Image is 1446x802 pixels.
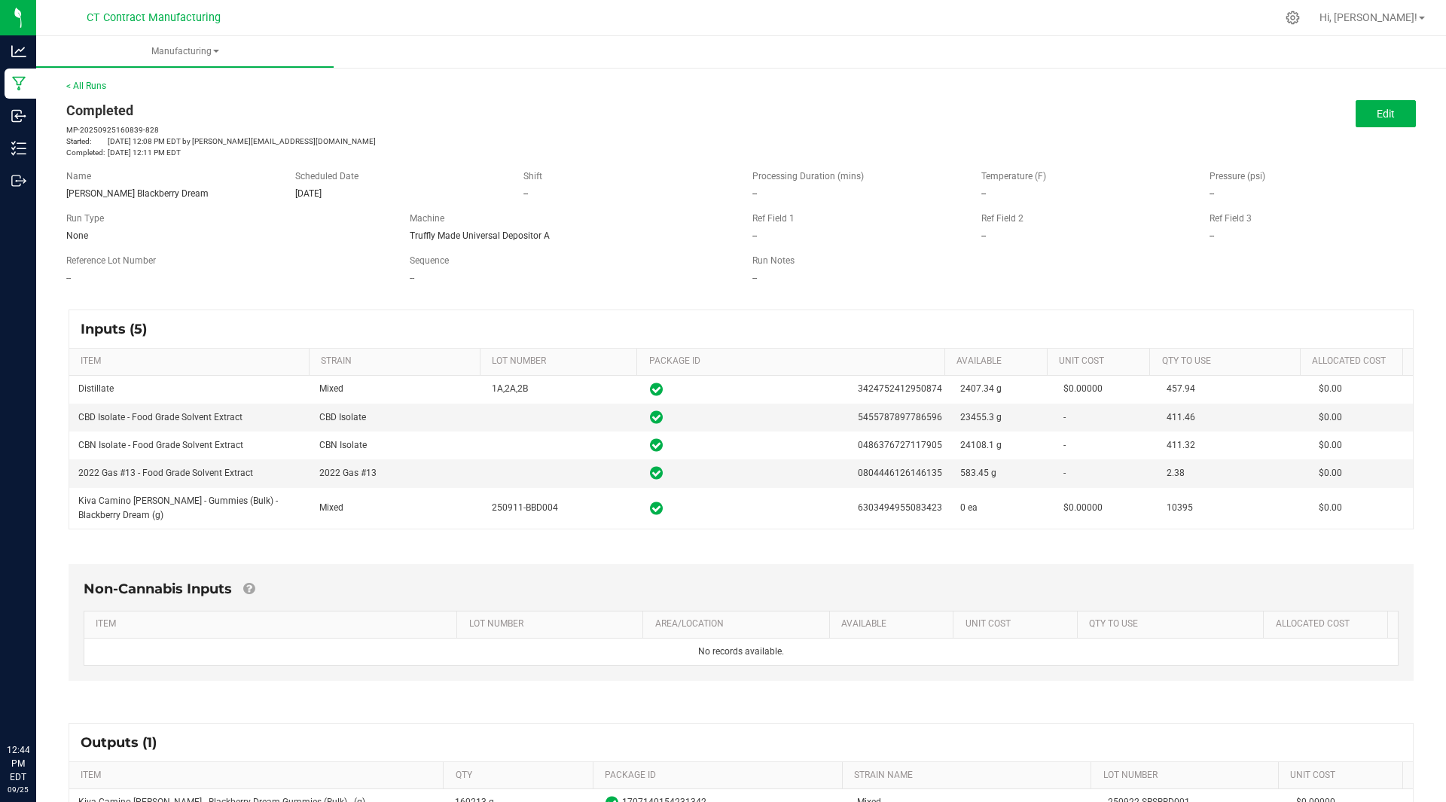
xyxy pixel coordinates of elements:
[649,355,939,367] a: PACKAGE IDSortable
[1210,171,1265,181] span: Pressure (psi)
[752,255,795,266] span: Run Notes
[81,734,172,751] span: Outputs (1)
[1063,502,1103,513] span: $0.00000
[66,147,108,158] span: Completed:
[1276,618,1382,630] a: Allocated CostSortable
[650,499,663,517] span: In Sync
[319,383,343,394] span: Mixed
[1319,468,1342,478] span: $0.00
[66,81,106,91] a: < All Runs
[84,581,232,597] span: Non-Cannabis Inputs
[1356,100,1416,127] button: Edit
[752,171,864,181] span: Processing Duration (mins)
[1319,440,1342,450] span: $0.00
[78,412,243,422] span: CBD Isolate - Food Grade Solvent Extract
[410,230,550,241] span: Truffly Made Universal Depositor A
[469,618,638,630] a: LOT NUMBERSortable
[319,468,377,478] span: 2022 Gas #13
[996,412,1002,422] span: g
[36,36,334,68] a: Manufacturing
[492,502,558,513] span: 250911-BBD004
[752,213,795,224] span: Ref Field 1
[996,440,1002,450] span: g
[78,496,278,520] span: Kiva Camino [PERSON_NAME] - Gummies (Bulk) - Blackberry Dream (g)
[321,355,474,367] a: STRAINSortable
[243,581,255,597] a: Add Non-Cannabis items that were also consumed in the run (e.g. gloves and packaging); Also add N...
[81,355,303,367] a: ITEMSortable
[1319,412,1342,422] span: $0.00
[981,213,1023,224] span: Ref Field 2
[650,464,663,482] span: In Sync
[295,171,358,181] span: Scheduled Date
[66,124,730,136] p: MP-20250925160839-828
[981,171,1046,181] span: Temperature (F)
[858,438,942,453] span: 0486376727117905
[858,410,942,425] span: 5455787897786596
[66,273,71,283] span: --
[11,173,26,188] inline-svg: Outbound
[650,408,663,426] span: In Sync
[1283,11,1302,25] div: Manage settings
[523,171,542,181] span: Shift
[858,501,942,515] span: 6303494955083423
[523,188,528,199] span: --
[1167,412,1195,422] span: 411.46
[1089,618,1258,630] a: QTY TO USESortable
[1210,213,1252,224] span: Ref Field 3
[84,639,1398,665] td: No records available.
[981,230,986,241] span: --
[319,502,343,513] span: Mixed
[11,76,26,91] inline-svg: Manufacturing
[410,255,449,266] span: Sequence
[960,440,994,450] span: 24108.1
[7,743,29,784] p: 12:44 PM EDT
[1319,383,1342,394] span: $0.00
[66,171,91,181] span: Name
[66,255,156,266] span: Reference Lot Number
[66,136,730,147] p: [DATE] 12:08 PM EDT by [PERSON_NAME][EMAIL_ADDRESS][DOMAIN_NAME]
[66,212,104,225] span: Run Type
[1210,230,1214,241] span: --
[81,770,438,782] a: ITEMSortable
[655,618,824,630] a: AREA/LOCATIONSortable
[1059,355,1144,367] a: Unit CostSortable
[960,468,989,478] span: 583.45
[981,188,986,199] span: --
[410,273,414,283] span: --
[991,468,996,478] span: g
[841,618,947,630] a: AVAILABLESortable
[752,273,757,283] span: --
[66,230,88,241] span: None
[319,440,367,450] span: CBN Isolate
[858,382,942,396] span: 3424752412950874
[960,502,966,513] span: 0
[650,380,663,398] span: In Sync
[15,682,60,727] iframe: Resource center
[996,383,1002,394] span: g
[36,45,334,58] span: Manufacturing
[1167,468,1185,478] span: 2.38
[1063,440,1066,450] span: -
[66,147,730,158] p: [DATE] 12:11 PM EDT
[1167,440,1195,450] span: 411.32
[7,784,29,795] p: 09/25
[650,436,663,454] span: In Sync
[1063,412,1066,422] span: -
[966,618,1072,630] a: Unit CostSortable
[1063,468,1066,478] span: -
[456,770,587,782] a: QTYSortable
[1290,770,1397,782] a: Unit CostSortable
[78,383,114,394] span: Distillate
[410,213,444,224] span: Machine
[319,412,366,422] span: CBD Isolate
[960,383,994,394] span: 2407.34
[1167,502,1193,513] span: 10395
[1210,188,1214,199] span: --
[854,770,1085,782] a: STRAIN NAMESortable
[295,188,322,199] span: [DATE]
[11,44,26,59] inline-svg: Analytics
[1319,11,1417,23] span: Hi, [PERSON_NAME]!
[87,11,221,24] span: CT Contract Manufacturing
[11,141,26,156] inline-svg: Inventory
[492,355,631,367] a: LOT NUMBERSortable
